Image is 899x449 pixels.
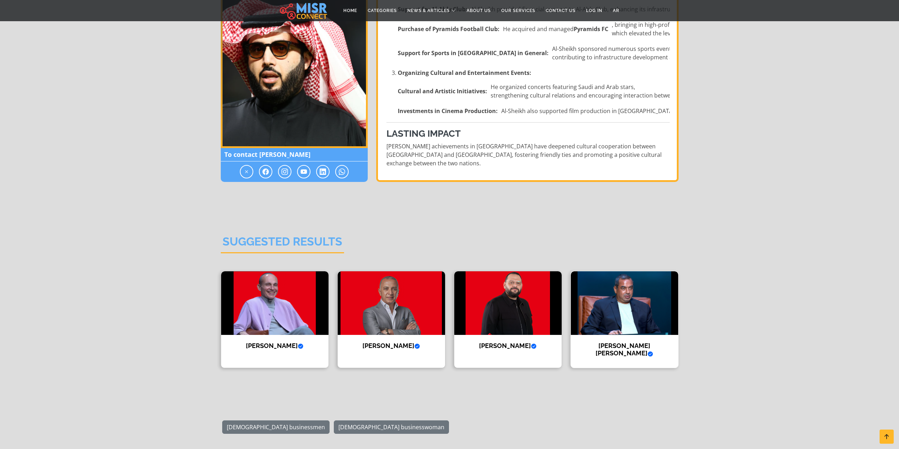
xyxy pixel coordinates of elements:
svg: Verified account [531,343,537,349]
img: Mohamed Farouk [221,271,329,335]
svg: Verified account [647,351,653,357]
a: Abdullah Salam [PERSON_NAME] [450,271,566,368]
a: AR [608,4,625,17]
img: main.misr_connect [280,2,327,19]
a: Categories [362,4,402,17]
a: Ahmed El Sewedy [PERSON_NAME] [333,271,450,368]
strong: Investments in Cinema Production: [398,107,498,115]
h4: [PERSON_NAME] [460,342,556,350]
a: Mohamed Farouk [PERSON_NAME] [217,271,333,368]
a: Our Services [496,4,540,17]
li: Al-Sheikh sponsored numerous sports events in [GEOGRAPHIC_DATA], contributing to infrastructure d... [398,45,670,61]
h2: Suggested Results [221,235,344,253]
strong: Organizing Cultural and Entertainment Events: [398,69,531,77]
h4: [PERSON_NAME] [226,342,323,350]
a: Mohamed Ismail Mansour [PERSON_NAME] [PERSON_NAME] [566,271,683,368]
strong: Cultural and Artistic Initiatives: [398,87,487,95]
a: [DEMOGRAPHIC_DATA] businessmen [222,420,330,434]
a: Home [338,4,362,17]
span: News & Articles [407,7,450,14]
img: Mohamed Ismail Mansour [571,271,678,335]
h4: [PERSON_NAME] [343,342,440,350]
svg: Verified account [414,343,420,349]
img: Ahmed El Sewedy [338,271,445,335]
a: News & Articles [402,4,461,17]
li: He acquired and managed , bringing in high-profile players and coaches, which elevated the level ... [398,20,670,37]
strong: Purchase of Pyramids Football Club: [398,25,499,33]
strong: Support for Sports in [GEOGRAPHIC_DATA] in General: [398,49,549,57]
h3: Lasting Impact [386,128,670,139]
h4: [PERSON_NAME] [PERSON_NAME] [576,342,673,357]
li: Al-Sheikh also supported film production in [GEOGRAPHIC_DATA], aiming to uplift the Egyptian film... [398,107,670,115]
a: Contact Us [540,4,581,17]
svg: Verified account [298,343,303,349]
strong: Pyramids FC [574,25,608,33]
a: Log in [581,4,608,17]
p: [PERSON_NAME] achievements in [GEOGRAPHIC_DATA] have deepened cultural cooperation between [GEOGR... [386,142,670,167]
span: To contact [PERSON_NAME] [221,148,368,161]
a: [DEMOGRAPHIC_DATA] businesswoman [334,420,449,434]
li: He organized concerts featuring Saudi and Arab stars, strengthening cultural relations and encour... [398,83,670,100]
img: Abdullah Salam [454,271,562,335]
a: About Us [461,4,496,17]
